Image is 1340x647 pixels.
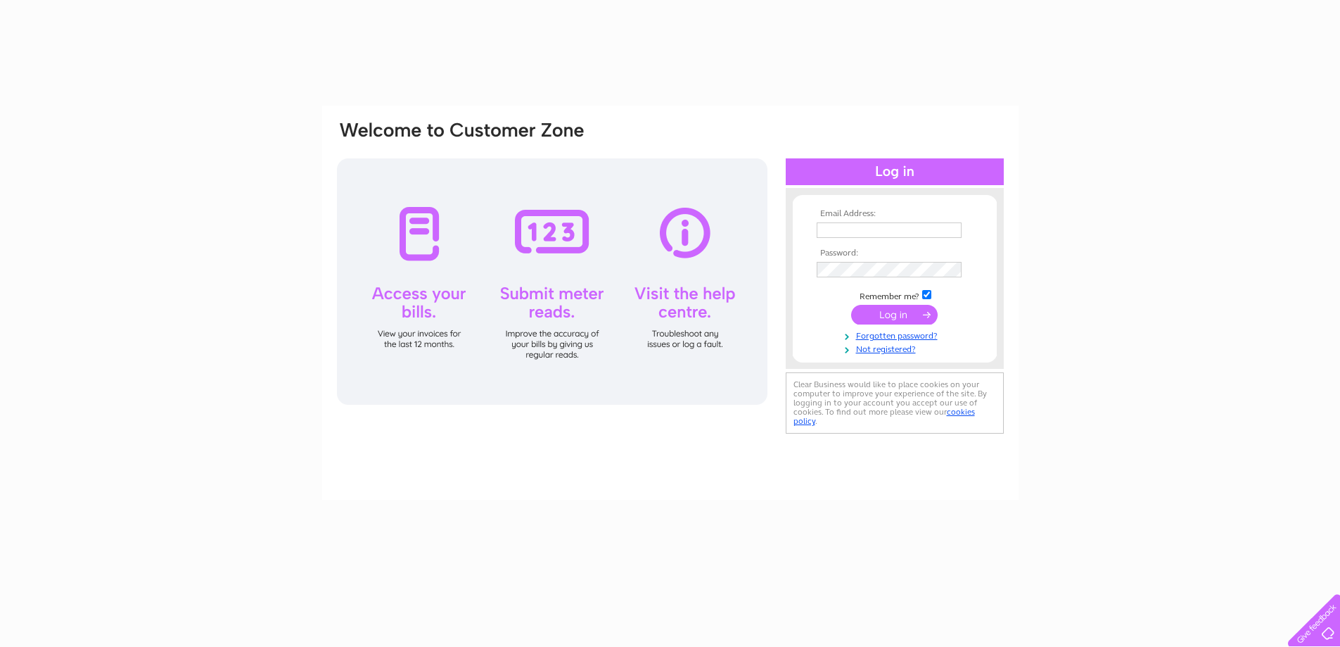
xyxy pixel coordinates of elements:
[786,372,1004,434] div: Clear Business would like to place cookies on your computer to improve your experience of the sit...
[813,249,976,258] th: Password:
[793,407,975,426] a: cookies policy
[851,305,938,325] input: Submit
[813,288,976,302] td: Remember me?
[817,328,976,341] a: Forgotten password?
[817,341,976,355] a: Not registered?
[813,209,976,219] th: Email Address:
